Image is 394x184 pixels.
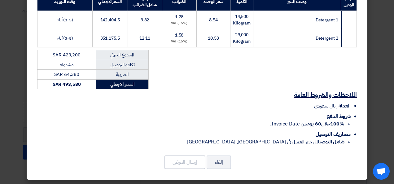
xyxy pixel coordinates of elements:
[57,35,73,42] span: (3-5) أيام
[270,120,344,128] span: خلال من Invoice Date.
[209,17,218,23] span: 8.54
[316,35,338,42] span: Detergent 2
[339,102,351,110] span: العملة
[316,17,338,23] span: Detergent 1
[141,17,149,23] span: 9.82
[207,156,231,169] button: إلغاء
[208,35,219,42] span: 10.53
[316,131,351,138] span: مصاريف التوصيل
[164,156,205,169] button: إرسال العرض
[60,61,73,68] span: مشموله
[165,39,194,44] div: (15%) VAT
[37,50,96,60] td: SAR 429,200
[373,163,390,180] div: Open chat
[57,17,73,23] span: (3-5) أيام
[100,35,120,42] span: 351,175.5
[307,120,321,128] u: 60 يوم
[233,13,250,26] span: 14,500 Kilogram
[330,120,344,128] strong: 100%
[233,32,250,45] span: 29,000 Kilogram
[53,81,81,88] strong: SAR 493,580
[314,102,337,110] span: ريال سعودي
[96,70,149,80] td: الضريبة
[96,60,149,70] td: تكلفه التوصيل
[139,35,151,42] span: 12.11
[100,17,120,23] span: 142,404.5
[165,21,194,26] div: (15%) VAT
[175,32,184,38] span: 1.58
[96,50,149,60] td: المجموع الجزئي
[54,71,79,78] span: SAR 64,380
[96,79,149,89] td: السعر الاجمالي
[327,113,351,120] span: شروط الدفع
[175,14,184,20] span: 1.28
[318,138,344,146] strong: شامل التوصيل
[37,138,344,146] li: الى مقر العميل في [GEOGRAPHIC_DATA], [GEOGRAPHIC_DATA]
[294,90,357,99] u: الملاحظات والشروط العامة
